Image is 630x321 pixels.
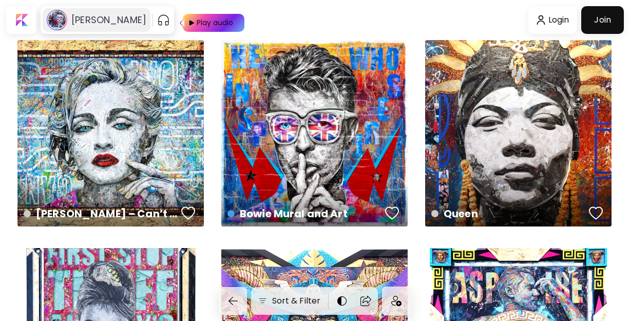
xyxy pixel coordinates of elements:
[272,295,321,307] h6: Sort & Filter
[71,14,146,26] h6: [PERSON_NAME]
[586,203,606,223] button: favorites
[391,296,402,306] img: icon
[219,287,247,315] button: back
[383,203,402,223] button: favorites
[196,14,234,32] div: Play audio
[183,14,196,32] img: Play
[431,206,585,221] h4: Queen
[17,40,204,226] a: [PERSON_NAME] – Can’t Stop Won’t Stopfavoriteshttps://cdn.kaleido.art/CDN/Artwork/147071/Primary/...
[157,12,170,28] button: pauseOutline IconGradient Icon
[425,40,612,226] a: Queenfavoriteshttps://cdn.kaleido.art/CDN/Artwork/146883/Primary/medium.webp?updated=654089
[179,14,185,32] img: Play
[581,6,624,34] a: Join
[221,40,408,226] a: Bowie Mural and Artfavoriteshttps://cdn.kaleido.art/CDN/Artwork/147067/Primary/medium.webp?update...
[227,295,239,307] img: back
[179,203,198,223] button: favorites
[219,287,251,315] a: back
[24,206,178,221] h4: [PERSON_NAME] – Can’t Stop Won’t Stop
[227,206,381,221] h4: Bowie Mural and Art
